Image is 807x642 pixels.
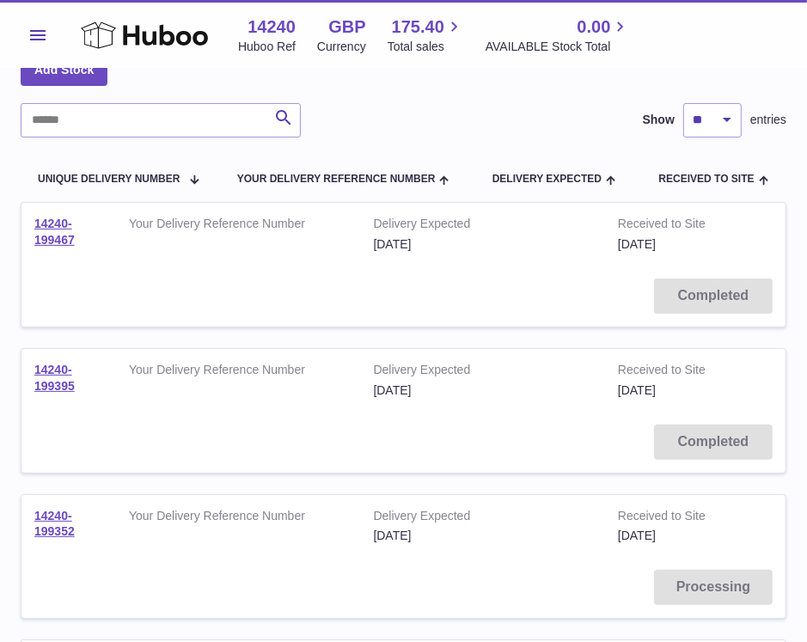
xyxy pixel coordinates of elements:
div: [DATE] [373,382,591,399]
span: entries [750,112,786,128]
strong: Delivery Expected [373,362,591,382]
label: Show [643,112,675,128]
a: 0.00 AVAILABLE Stock Total [486,15,631,55]
strong: Received to Site [618,508,730,529]
a: 14240-199467 [34,217,75,247]
span: 175.40 [392,15,444,39]
strong: Received to Site [618,216,730,236]
span: [DATE] [618,529,656,542]
strong: GBP [328,15,365,39]
a: Add Stock [21,54,107,85]
div: Currency [317,39,366,55]
strong: Your Delivery Reference Number [129,216,347,236]
strong: Your Delivery Reference Number [129,362,347,382]
span: [DATE] [618,237,656,251]
span: Unique Delivery Number [38,174,180,185]
div: Huboo Ref [238,39,296,55]
a: 14240-199395 [34,363,75,393]
a: 175.40 Total sales [388,15,464,55]
span: Total sales [388,39,464,55]
span: Delivery Expected [492,174,602,185]
span: AVAILABLE Stock Total [486,39,631,55]
strong: Received to Site [618,362,730,382]
span: Your Delivery Reference Number [237,174,436,185]
span: 0.00 [577,15,610,39]
strong: Delivery Expected [373,216,591,236]
span: Received to Site [659,174,755,185]
div: [DATE] [373,236,591,253]
div: [DATE] [373,528,591,544]
strong: Delivery Expected [373,508,591,529]
span: [DATE] [618,383,656,397]
strong: 14240 [248,15,296,39]
strong: Your Delivery Reference Number [129,508,347,529]
a: 14240-199352 [34,509,75,539]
